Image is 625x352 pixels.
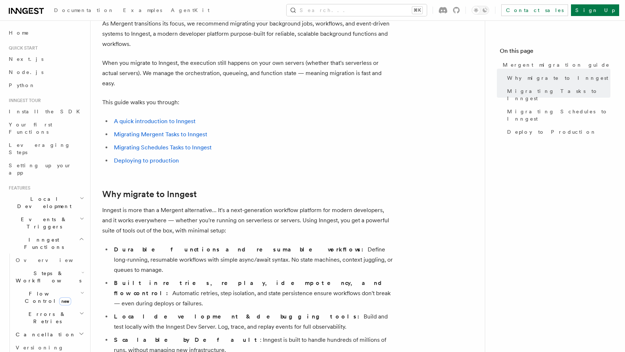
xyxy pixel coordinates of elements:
[9,82,35,88] span: Python
[571,4,619,16] a: Sign Up
[102,19,394,49] p: As Mergent transitions its focus, we recommend migrating your background jobs, workflows, and eve...
[472,6,489,15] button: Toggle dark mode
[6,66,86,79] a: Node.js
[6,138,86,159] a: Leveraging Steps
[6,185,30,191] span: Features
[114,157,179,164] a: Deploying to production
[507,74,608,82] span: Why migrate to Inngest
[114,279,388,297] strong: Built in retries, replay, idempotency, and flow control:
[171,7,210,13] span: AgentKit
[6,233,86,254] button: Inngest Functions
[507,108,610,122] span: Migrating Schedules to Inngest
[54,7,114,13] span: Documentation
[6,192,86,213] button: Local Development
[114,246,368,253] strong: Durable functions and resumable workflows:
[13,331,76,338] span: Cancellation
[13,308,86,328] button: Errors & Retries
[102,205,394,236] p: Inngest is more than a Mergent alternative… It's a next-generation workflow platform for modern d...
[13,328,86,341] button: Cancellation
[13,267,86,287] button: Steps & Workflows
[50,2,119,20] a: Documentation
[504,125,610,138] a: Deploy to Production
[114,131,207,138] a: Migrating Mergent Tasks to Inngest
[501,4,568,16] a: Contact sales
[6,26,86,39] a: Home
[6,236,79,251] span: Inngest Functions
[16,345,64,351] span: Versioning
[13,290,80,305] span: Flow Control
[112,245,394,275] li: Define long-running, resumable workflows with simple async/await syntax. No state machines, conte...
[166,2,214,20] a: AgentKit
[6,213,86,233] button: Events & Triggers
[112,278,394,309] li: Automatic retries, step isolation, and state persistence ensure workflows don't break — even duri...
[6,98,41,103] span: Inngest tour
[503,61,610,69] span: Mergent migration guide
[287,4,427,16] button: Search...⌘K
[6,79,86,92] a: Python
[119,2,166,20] a: Examples
[6,118,86,138] a: Your first Functions
[504,85,610,105] a: Migrating Tasks to Inngest
[59,297,71,305] span: new
[6,216,80,230] span: Events & Triggers
[6,105,86,118] a: Install the SDK
[102,97,394,107] p: This guide walks you through:
[412,7,422,14] kbd: ⌘K
[9,122,52,135] span: Your first Functions
[9,142,70,155] span: Leveraging Steps
[112,312,394,332] li: Build and test locally with the Inngest Dev Server. Log, trace, and replay events for full observ...
[102,58,394,89] p: When you migrate to Inngest, the execution still happens on your own servers (whether that's serv...
[13,310,79,325] span: Errors & Retries
[6,52,86,66] a: Next.js
[9,109,84,114] span: Install the SDK
[13,287,86,308] button: Flow Controlnew
[504,71,610,85] a: Why migrate to Inngest
[114,144,212,151] a: Migrating Schedules Tasks to Inngest
[6,45,38,51] span: Quick start
[9,29,29,36] span: Home
[6,195,80,210] span: Local Development
[114,118,196,125] a: A quick introduction to Inngest
[500,47,610,58] h4: On this page
[16,257,91,263] span: Overview
[102,189,197,199] a: Why migrate to Inngest
[123,7,162,13] span: Examples
[114,336,260,343] strong: Scalable by Default
[9,163,72,176] span: Setting up your app
[6,159,86,179] a: Setting up your app
[507,87,610,102] span: Migrating Tasks to Inngest
[13,270,81,284] span: Steps & Workflows
[507,128,597,136] span: Deploy to Production
[504,105,610,125] a: Migrating Schedules to Inngest
[9,69,43,75] span: Node.js
[500,58,610,71] a: Mergent migration guide
[13,254,86,267] a: Overview
[114,313,364,320] strong: Local development & debugging tools:
[9,56,43,62] span: Next.js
